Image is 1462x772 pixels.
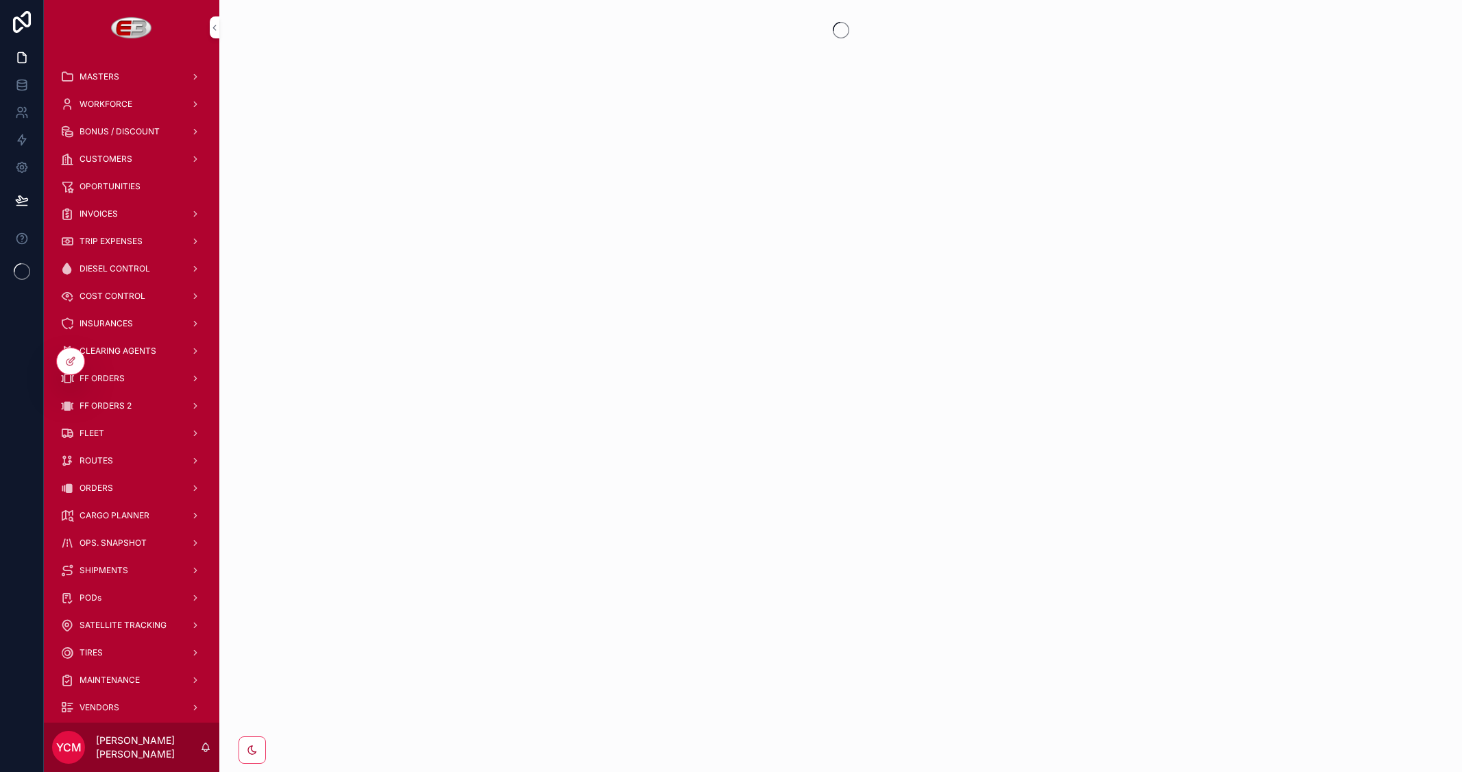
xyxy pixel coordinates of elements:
[52,92,211,117] a: WORKFORCE
[80,291,145,302] span: COST CONTROL
[52,174,211,199] a: OPORTUNITIES
[52,64,211,89] a: MASTERS
[80,675,140,686] span: MAINTENANCE
[44,55,219,723] div: scrollable content
[52,229,211,254] a: TRIP EXPENSES
[80,318,133,329] span: INSURANCES
[80,400,132,411] span: FF ORDERS 2
[80,538,147,548] span: OPS. SNAPSHOT
[52,256,211,281] a: DIESEL CONTROL
[80,263,150,274] span: DIESEL CONTROL
[96,734,200,761] p: [PERSON_NAME] [PERSON_NAME]
[52,586,211,610] a: PODs
[52,394,211,418] a: FF ORDERS 2
[52,284,211,309] a: COST CONTROL
[80,154,132,165] span: CUSTOMERS
[80,702,119,713] span: VENDORS
[80,620,167,631] span: SATELLITE TRACKING
[52,202,211,226] a: INVOICES
[80,126,160,137] span: BONUS / DISCOUNT
[52,311,211,336] a: INSURANCES
[80,208,118,219] span: INVOICES
[80,236,143,247] span: TRIP EXPENSES
[52,695,211,720] a: VENDORS
[52,476,211,500] a: ORDERS
[52,119,211,144] a: BONUS / DISCOUNT
[52,531,211,555] a: OPS. SNAPSHOT
[80,592,101,603] span: PODs
[52,640,211,665] a: TIRES
[52,558,211,583] a: SHIPMENTS
[52,366,211,391] a: FF ORDERS
[80,428,104,439] span: FLEET
[80,565,128,576] span: SHIPMENTS
[56,739,82,756] span: YCM
[52,339,211,363] a: CLEARING AGENTS
[52,421,211,446] a: FLEET
[80,510,149,521] span: CARGO PLANNER
[52,147,211,171] a: CUSTOMERS
[80,373,125,384] span: FF ORDERS
[80,71,119,82] span: MASTERS
[52,503,211,528] a: CARGO PLANNER
[80,455,113,466] span: ROUTES
[80,181,141,192] span: OPORTUNITIES
[111,16,153,38] img: App logo
[52,668,211,692] a: MAINTENANCE
[80,99,132,110] span: WORKFORCE
[52,613,211,638] a: SATELLITE TRACKING
[80,483,113,494] span: ORDERS
[80,647,103,658] span: TIRES
[80,346,156,357] span: CLEARING AGENTS
[52,448,211,473] a: ROUTES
